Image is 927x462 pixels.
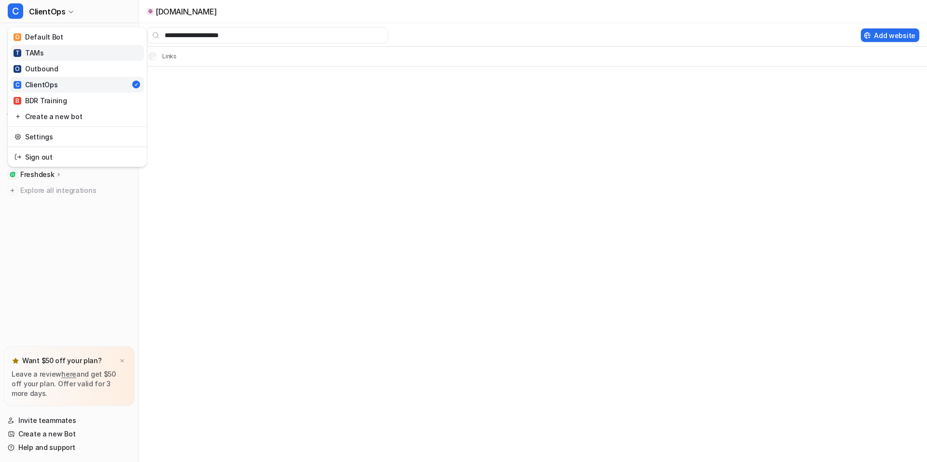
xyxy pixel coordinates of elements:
[14,97,21,105] span: B
[11,149,144,165] a: Sign out
[14,80,57,90] div: ClientOps
[14,48,44,58] div: TAMs
[14,95,67,106] div: BDR Training
[11,129,144,145] a: Settings
[14,111,21,122] img: reset
[14,64,58,74] div: Outbound
[14,65,21,73] span: O
[8,27,147,167] div: CClientOps
[14,49,21,57] span: T
[29,5,65,18] span: ClientOps
[11,109,144,124] a: Create a new bot
[14,132,21,142] img: reset
[8,3,23,19] span: C
[14,32,63,42] div: Default Bot
[14,33,21,41] span: D
[14,152,21,162] img: reset
[14,81,21,89] span: C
